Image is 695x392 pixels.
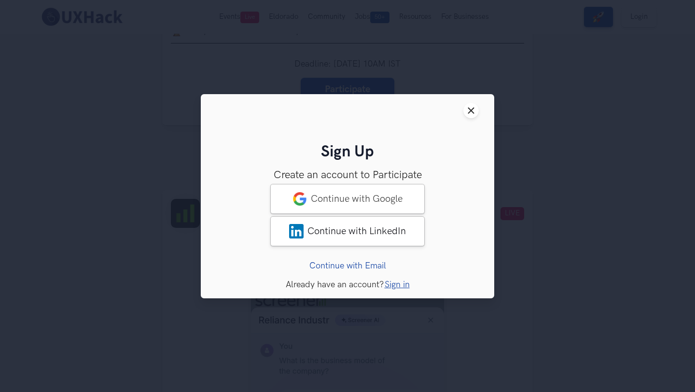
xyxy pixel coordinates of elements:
[311,193,403,204] span: Continue with Google
[270,216,425,246] a: LinkedInContinue with LinkedIn
[292,191,307,206] img: google
[309,260,386,270] a: Continue with Email
[307,225,406,237] span: Continue with LinkedIn
[289,224,304,238] img: LinkedIn
[216,168,479,181] h3: Create an account to Participate
[216,143,479,162] h2: Sign Up
[385,279,410,289] a: Sign in
[270,183,425,213] a: googleContinue with Google
[286,279,384,289] span: Already have an account?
